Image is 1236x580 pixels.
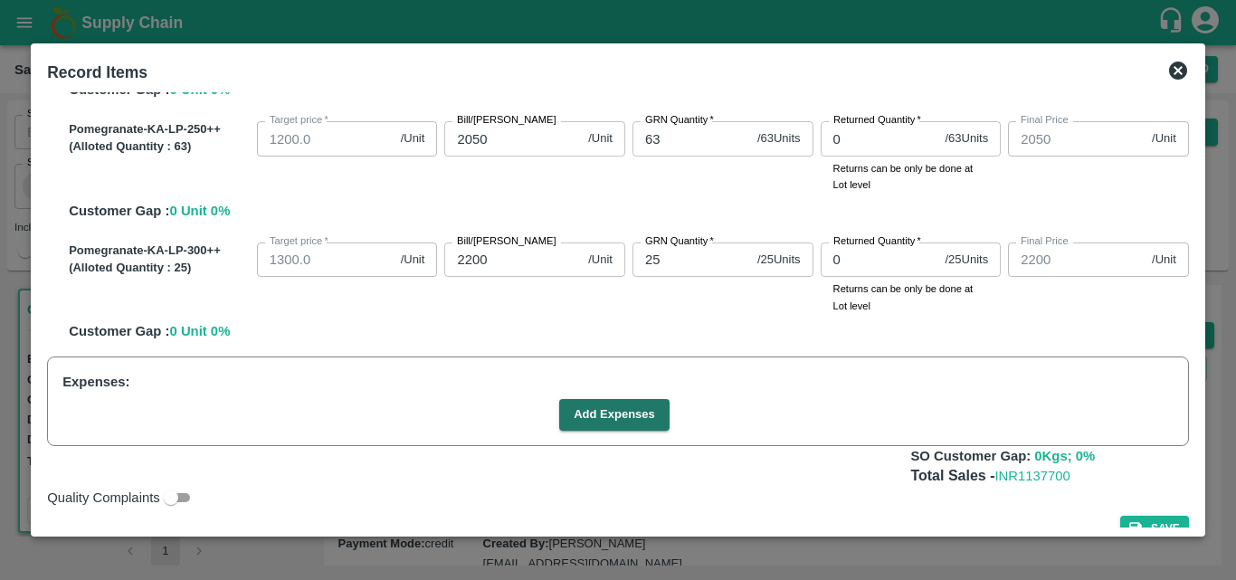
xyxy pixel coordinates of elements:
[401,252,425,269] span: /Unit
[994,469,1070,483] span: INR 1137700
[945,130,988,147] span: / 63 Units
[833,280,989,314] p: Returns can be only be done at Lot level
[1152,252,1176,269] span: /Unit
[47,63,147,81] b: Record Items
[270,234,328,249] label: Target price
[170,204,231,218] span: 0 Unit 0 %
[1008,121,1145,156] input: Final Price
[559,399,670,431] button: Add Expenses
[401,130,425,147] span: /Unit
[257,242,394,277] input: 0.0
[69,121,250,138] p: Pomegranate-KA-LP-250++
[588,130,613,147] span: /Unit
[457,113,556,128] label: Bill/[PERSON_NAME]
[1152,130,1176,147] span: /Unit
[257,121,394,156] input: 0.0
[1120,516,1189,542] button: Save
[69,242,250,260] p: Pomegranate-KA-LP-300++
[457,234,556,249] label: Bill/[PERSON_NAME]
[1034,449,1095,463] span: 0 Kgs; 0 %
[270,113,328,128] label: Target price
[833,160,989,194] p: Returns can be only be done at Lot level
[821,242,938,277] input: 0
[833,234,921,249] label: Returned Quantity
[910,468,1070,483] b: Total Sales -
[588,252,613,269] span: /Unit
[1008,242,1145,277] input: Final Price
[833,113,921,128] label: Returned Quantity
[821,121,938,156] input: 0
[62,375,129,389] span: Expenses:
[69,260,250,277] p: (Alloted Quantity : 25 )
[47,488,160,508] span: Quality Complaints
[69,138,250,156] p: (Alloted Quantity : 63 )
[69,324,169,338] span: Customer Gap :
[1021,234,1069,249] label: Final Price
[1021,113,1069,128] label: Final Price
[645,234,714,249] label: GRN Quantity
[645,113,714,128] label: GRN Quantity
[945,252,988,269] span: / 25 Units
[69,204,169,218] span: Customer Gap :
[757,130,801,147] span: / 63 Units
[757,252,801,269] span: / 25 Units
[170,324,231,338] span: 0 Unit 0 %
[910,449,1031,463] b: SO Customer Gap:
